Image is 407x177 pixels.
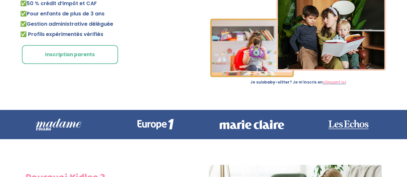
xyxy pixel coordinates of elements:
p: Je suis ? Je m’inscris en [209,80,387,84]
strong: baby-sitter [264,79,290,85]
a: Inscription parents [22,45,118,64]
span: ✅ Profils expérimentés vérifiés [20,31,103,38]
span: P [20,10,30,17]
img: marie claire [214,110,290,139]
img: madame-figaro [20,110,97,139]
img: europe 1 [117,110,193,139]
span: ✅Gestion administrative déléguée [20,20,113,28]
a: cliquant ici [323,79,346,85]
strong: ✅ [20,10,27,17]
img: les echos [310,110,387,139]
